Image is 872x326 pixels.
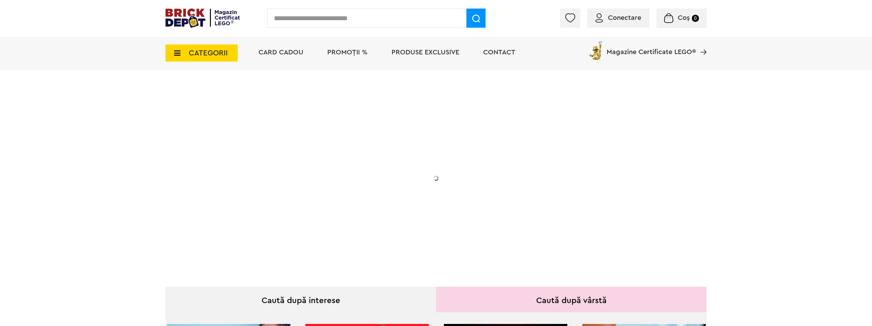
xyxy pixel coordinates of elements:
a: Conectare [595,14,641,21]
a: Card Cadou [259,49,303,56]
a: PROMOȚII % [327,49,368,56]
a: Magazine Certificate LEGO® [696,40,706,47]
span: CATEGORII [189,49,228,57]
div: Caută după interese [166,287,436,312]
span: Conectare [608,14,641,21]
small: 0 [692,15,699,22]
h1: Cadou VIP 40772 [214,138,351,162]
span: Magazine Certificate LEGO® [607,40,696,55]
a: Produse exclusive [392,49,459,56]
span: Coș [678,14,690,21]
div: Află detalii [214,213,351,222]
div: Caută după vârstă [436,287,706,312]
h2: Seria de sărbători: Fantomă luminoasă. Promoția este valabilă în perioada [DATE] - [DATE]. [214,169,351,198]
a: Contact [483,49,515,56]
